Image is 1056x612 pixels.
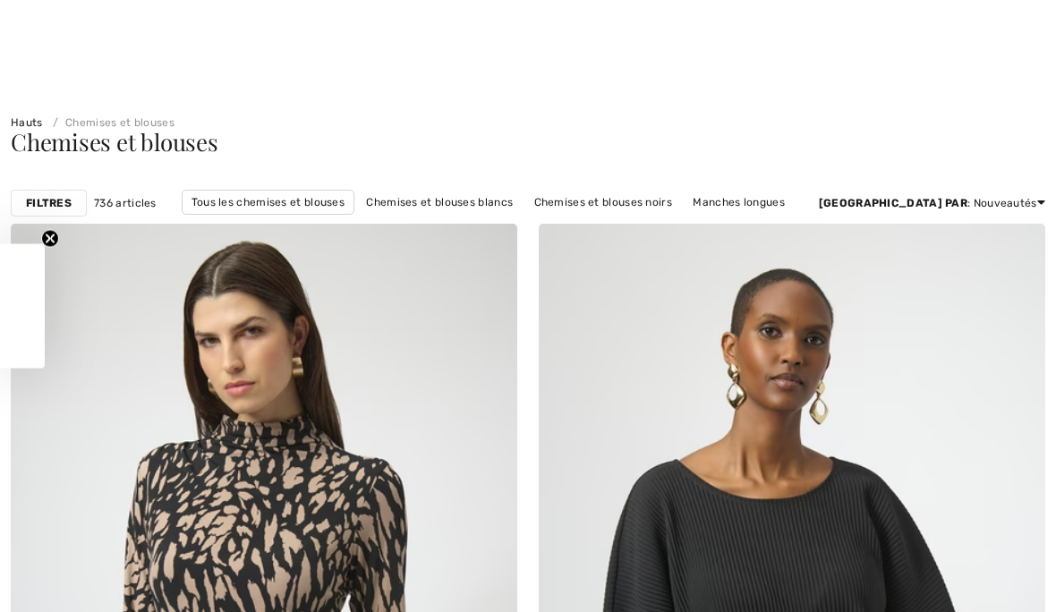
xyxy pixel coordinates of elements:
a: Chemises et blouses [46,116,175,129]
div: : Nouveautés [819,195,1045,211]
a: Manches 3/4 [370,215,456,238]
a: Chemises et blouses noirs [525,191,682,214]
span: Chemises et blouses [11,126,218,157]
span: 736 articles [94,195,157,211]
a: Uni [460,215,495,238]
a: Tous les chemises et blouses [182,190,354,215]
a: Hauts [11,116,43,129]
a: Manches longues [684,191,794,214]
strong: Filtres [26,195,72,211]
button: Close teaser [41,230,59,248]
a: Chemises et blouses [PERSON_NAME] [498,215,717,238]
strong: [GEOGRAPHIC_DATA] par [819,197,967,209]
a: Manches courtes [258,215,368,238]
a: Chemises et blouses blancs [357,191,522,214]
